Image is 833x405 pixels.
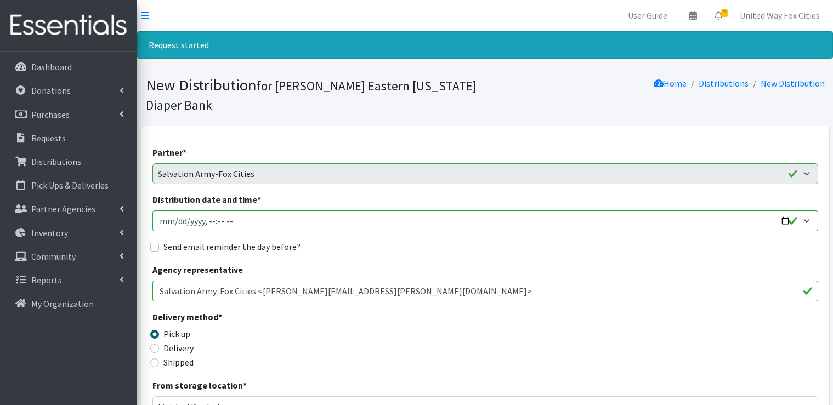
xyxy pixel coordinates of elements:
a: Purchases [4,104,133,126]
h1: New Distribution [146,76,481,113]
p: Dashboard [31,61,72,72]
abbr: required [183,147,186,158]
abbr: required [243,380,247,391]
a: Dashboard [4,56,133,78]
a: New Distribution [761,78,825,89]
a: My Organization [4,293,133,315]
div: Request started [137,31,833,59]
p: Requests [31,133,66,144]
p: Pick Ups & Deliveries [31,180,109,191]
a: Reports [4,269,133,291]
p: Reports [31,275,62,286]
a: Community [4,246,133,267]
a: United Way Fox Cities [731,4,829,26]
p: Partner Agencies [31,203,95,214]
p: Purchases [31,109,70,120]
a: Partner Agencies [4,198,133,220]
a: 2 [706,4,731,26]
a: Distributions [4,151,133,173]
label: Shipped [163,356,194,369]
a: Donations [4,79,133,101]
p: Donations [31,85,71,96]
a: Home [654,78,687,89]
a: Inventory [4,222,133,244]
a: Distributions [699,78,749,89]
legend: Delivery method [152,310,319,327]
p: Inventory [31,227,68,238]
a: Pick Ups & Deliveries [4,174,133,196]
label: Delivery [163,341,194,355]
small: for [PERSON_NAME] Eastern [US_STATE] Diaper Bank [146,78,477,113]
a: Requests [4,127,133,149]
abbr: required [218,311,222,322]
label: Distribution date and time [152,193,261,206]
a: User Guide [619,4,676,26]
p: My Organization [31,298,94,309]
p: Community [31,251,76,262]
label: Pick up [163,327,190,340]
label: Agency representative [152,263,243,276]
label: Send email reminder the day before? [163,240,301,253]
label: Partner [152,146,186,159]
label: From storage location [152,379,247,392]
p: Distributions [31,156,81,167]
img: HumanEssentials [4,7,133,44]
abbr: required [257,194,261,205]
span: 2 [721,9,728,17]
